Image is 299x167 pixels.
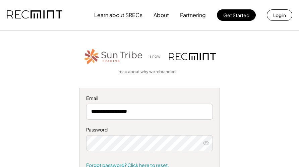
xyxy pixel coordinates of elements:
img: recmint-logotype%403x.png [169,53,216,60]
button: About [154,8,169,22]
div: Email [86,95,213,102]
button: Learn about SRECs [94,8,142,22]
button: Log in [267,9,292,21]
button: Get Started [217,9,256,21]
a: read about why we rebranded → [119,69,180,75]
div: is now [147,54,166,59]
div: Password [86,126,213,133]
img: recmint-logotype%403x.png [7,4,62,26]
button: Partnering [180,8,206,22]
img: STT_Horizontal_Logo%2B-%2BColor.png [83,47,143,66]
